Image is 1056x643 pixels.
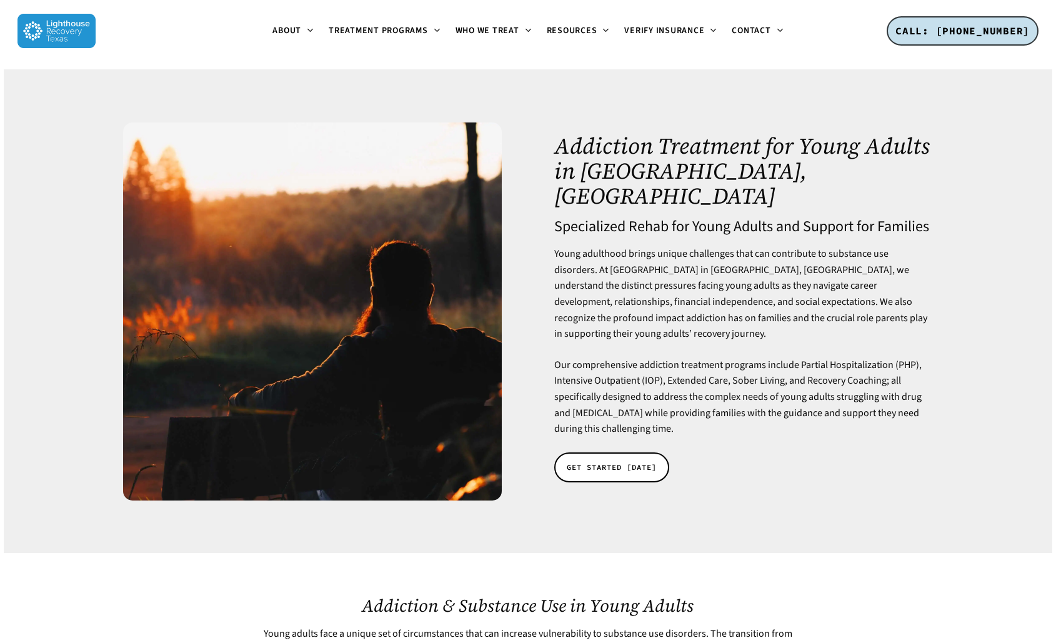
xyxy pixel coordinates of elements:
[554,358,922,436] span: Our comprehensive addiction treatment programs include Partial Hospitalization (PHP), Intensive O...
[321,26,448,36] a: Treatment Programs
[448,26,539,36] a: Who We Treat
[17,14,96,48] img: Lighthouse Recovery Texas
[256,596,800,616] h2: Addiction & Substance Use in Young Adults
[123,122,501,501] img: A man sitting on a bench at sunset.
[554,219,932,235] h4: Specialized Rehab for Young Adults and Support for Families
[539,26,617,36] a: Resources
[567,461,657,474] span: GET STARTED [DATE]
[554,452,669,482] a: GET STARTED [DATE]
[265,26,321,36] a: About
[554,134,932,208] h1: Addiction Treatment for Young Adults in [GEOGRAPHIC_DATA], [GEOGRAPHIC_DATA]
[895,24,1030,37] span: CALL: [PHONE_NUMBER]
[732,24,770,37] span: Contact
[617,26,724,36] a: Verify Insurance
[887,16,1039,46] a: CALL: [PHONE_NUMBER]
[547,24,597,37] span: Resources
[624,24,704,37] span: Verify Insurance
[724,26,790,36] a: Contact
[456,24,519,37] span: Who We Treat
[329,24,428,37] span: Treatment Programs
[272,24,301,37] span: About
[554,247,927,341] span: Young adulthood brings unique challenges that can contribute to substance use disorders. At [GEOG...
